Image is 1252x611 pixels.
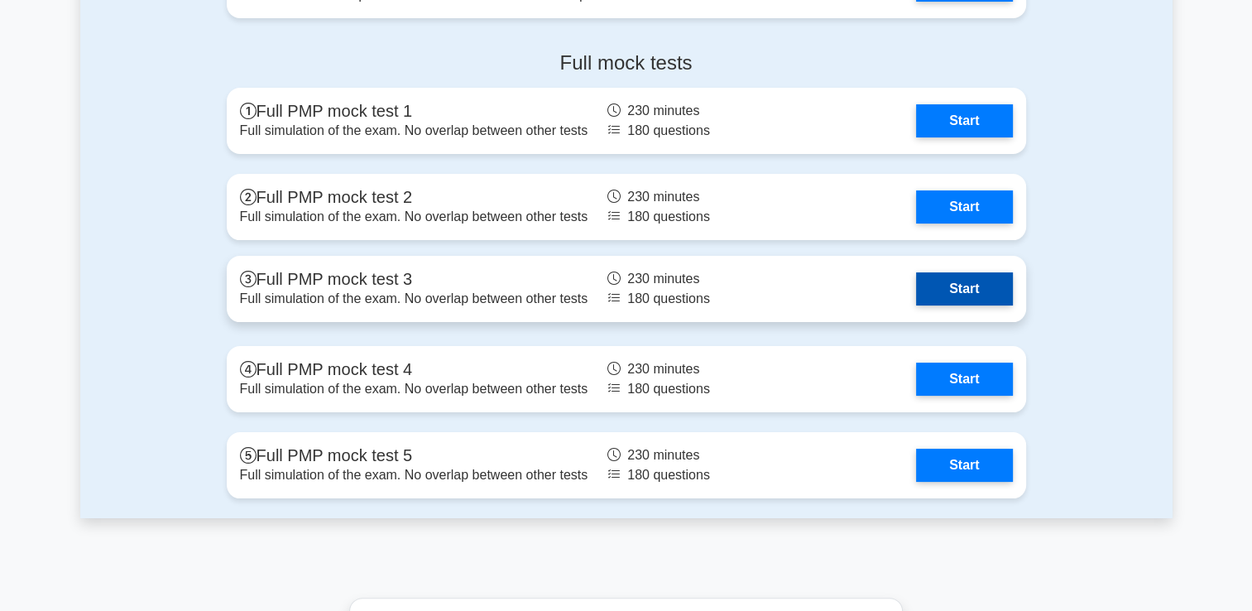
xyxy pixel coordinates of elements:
[916,190,1012,224] a: Start
[916,272,1012,305] a: Start
[227,51,1026,75] h4: Full mock tests
[916,104,1012,137] a: Start
[916,449,1012,482] a: Start
[916,363,1012,396] a: Start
